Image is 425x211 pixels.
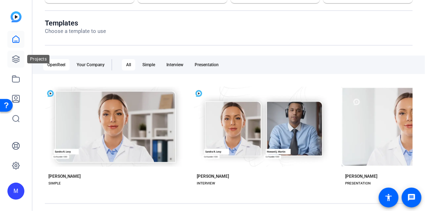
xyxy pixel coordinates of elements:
[345,173,377,179] div: [PERSON_NAME]
[384,193,393,202] mat-icon: accessibility
[72,59,109,70] div: Your Company
[345,181,371,186] div: PRESENTATION
[27,55,49,63] div: Projects
[197,173,229,179] div: [PERSON_NAME]
[7,183,24,200] div: M
[162,59,188,70] div: Interview
[48,181,61,186] div: SIMPLE
[190,59,223,70] div: Presentation
[48,173,81,179] div: [PERSON_NAME]
[43,59,70,70] div: OpenReel
[11,11,22,22] img: blue-gradient.svg
[197,181,215,186] div: INTERVIEW
[407,193,416,202] mat-icon: message
[138,59,159,70] div: Simple
[45,19,106,27] h1: Templates
[122,59,135,70] div: All
[45,27,106,35] p: Choose a template to use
